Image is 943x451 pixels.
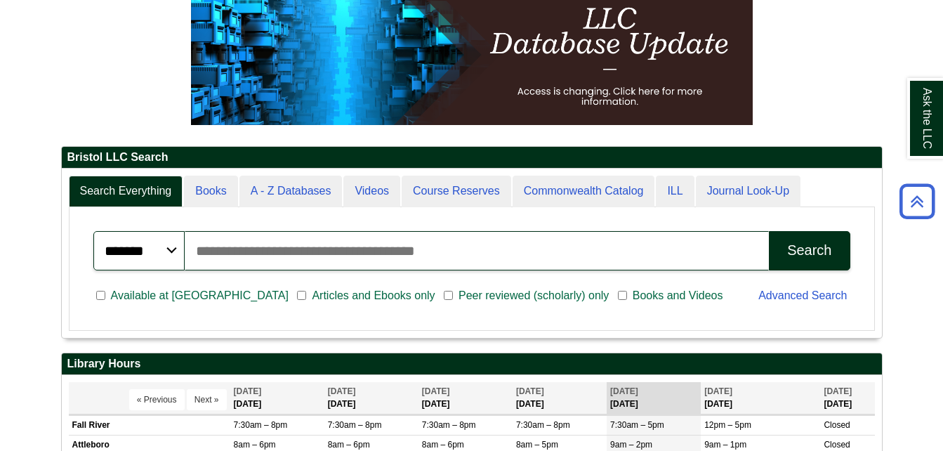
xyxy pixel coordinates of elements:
[704,386,732,396] span: [DATE]
[820,382,874,414] th: [DATE]
[610,440,652,450] span: 9am – 2pm
[105,287,294,304] span: Available at [GEOGRAPHIC_DATA]
[306,287,440,304] span: Articles and Ebooks only
[513,176,655,207] a: Commonwealth Catalog
[418,382,513,414] th: [DATE]
[627,287,729,304] span: Books and Videos
[824,440,850,450] span: Closed
[402,176,511,207] a: Course Reserves
[69,415,230,435] td: Fall River
[297,289,306,302] input: Articles and Ebooks only
[96,289,105,302] input: Available at [GEOGRAPHIC_DATA]
[607,382,701,414] th: [DATE]
[69,176,183,207] a: Search Everything
[758,289,847,301] a: Advanced Search
[129,389,185,410] button: « Previous
[787,242,831,259] div: Search
[234,420,288,430] span: 7:30am – 8pm
[328,420,382,430] span: 7:30am – 8pm
[769,231,850,270] button: Search
[234,440,276,450] span: 8am – 6pm
[516,386,544,396] span: [DATE]
[824,420,850,430] span: Closed
[422,420,476,430] span: 7:30am – 8pm
[444,289,453,302] input: Peer reviewed (scholarly) only
[239,176,343,207] a: A - Z Databases
[701,382,820,414] th: [DATE]
[513,382,607,414] th: [DATE]
[704,420,751,430] span: 12pm – 5pm
[656,176,694,207] a: ILL
[618,289,627,302] input: Books and Videos
[610,420,664,430] span: 7:30am – 5pm
[453,287,614,304] span: Peer reviewed (scholarly) only
[328,440,370,450] span: 8am – 6pm
[516,440,558,450] span: 8am – 5pm
[328,386,356,396] span: [DATE]
[343,176,400,207] a: Videos
[422,386,450,396] span: [DATE]
[895,192,939,211] a: Back to Top
[696,176,800,207] a: Journal Look-Up
[824,386,852,396] span: [DATE]
[230,382,324,414] th: [DATE]
[610,386,638,396] span: [DATE]
[184,176,237,207] a: Books
[422,440,464,450] span: 8am – 6pm
[704,440,746,450] span: 9am – 1pm
[324,382,418,414] th: [DATE]
[62,147,882,169] h2: Bristol LLC Search
[516,420,570,430] span: 7:30am – 8pm
[187,389,227,410] button: Next »
[234,386,262,396] span: [DATE]
[62,353,882,375] h2: Library Hours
